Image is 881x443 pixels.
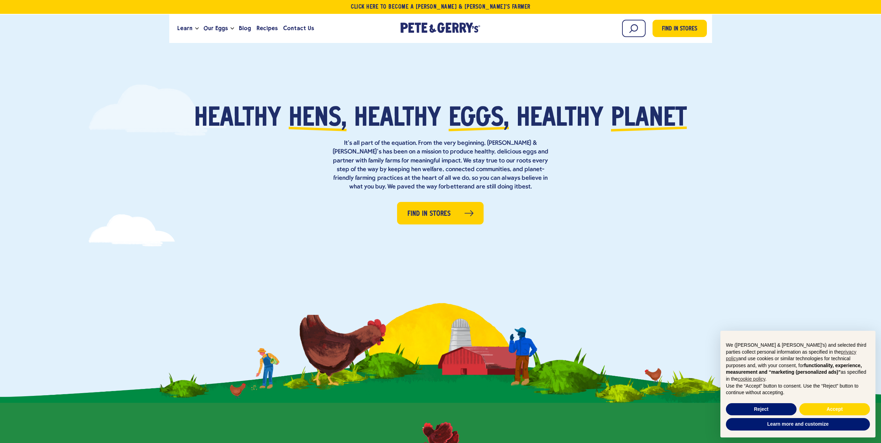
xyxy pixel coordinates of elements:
span: Find in Stores [662,25,697,34]
a: Recipes [254,19,280,38]
span: Learn [177,24,192,33]
a: Blog [236,19,254,38]
span: Our Eggs [204,24,228,33]
span: Blog [239,24,251,33]
span: healthy [516,106,603,132]
span: planet [611,106,687,132]
span: Recipes [257,24,278,33]
span: Healthy [194,106,281,132]
span: Contact Us [283,24,314,33]
span: hens, [289,106,347,132]
a: Find in Stores [397,202,484,224]
span: healthy [354,106,441,132]
button: Reject [726,403,797,416]
button: Open the dropdown menu for Our Eggs [231,27,234,30]
input: Search [622,20,646,37]
span: eggs, [449,106,509,132]
p: We ([PERSON_NAME] & [PERSON_NAME]'s) and selected third parties collect personal information as s... [726,342,870,383]
a: cookie policy [738,376,765,382]
button: Accept [799,403,870,416]
strong: best [518,184,531,190]
a: Contact Us [280,19,317,38]
p: Use the “Accept” button to consent. Use the “Reject” button to continue without accepting. [726,383,870,396]
a: Find in Stores [653,20,707,37]
a: Learn [174,19,195,38]
button: Open the dropdown menu for Learn [195,27,199,30]
span: Find in Stores [407,209,451,219]
p: It’s all part of the equation. From the very beginning, [PERSON_NAME] & [PERSON_NAME]’s has been ... [330,139,551,191]
strong: better [446,184,464,190]
a: Our Eggs [201,19,231,38]
button: Learn more and customize [726,418,870,431]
